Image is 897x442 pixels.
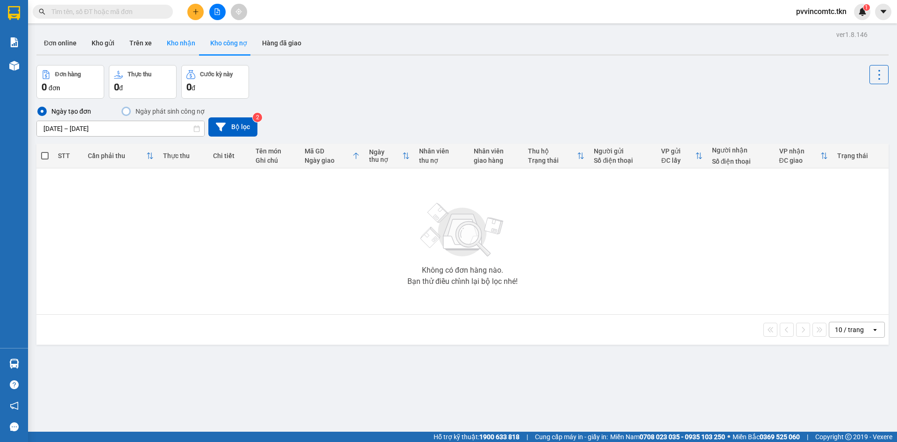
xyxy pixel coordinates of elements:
[9,359,19,369] img: warehouse-icon
[369,156,402,163] div: thu nợ
[36,32,84,54] button: Đơn online
[434,432,520,442] span: Hỗ trợ kỹ thuật:
[858,7,867,16] img: icon-new-feature
[775,144,833,168] th: Toggle SortBy
[49,84,60,92] span: đơn
[535,432,608,442] span: Cung cấp máy in - giấy in:
[58,152,78,159] div: STT
[181,65,249,99] button: Cước kỳ này0đ
[305,157,353,164] div: Ngày giao
[37,121,204,136] input: Select a date range.
[594,157,652,164] div: Số điện thoại
[863,4,870,11] sup: 1
[419,147,464,155] div: Nhân viên
[88,152,146,159] div: Cần phải thu
[256,147,295,155] div: Tên món
[122,32,159,54] button: Trên xe
[610,432,725,442] span: Miền Nam
[55,71,81,78] div: Đơn hàng
[656,144,707,168] th: Toggle SortBy
[214,8,221,15] span: file-add
[163,152,204,159] div: Thực thu
[419,157,464,164] div: thu nợ
[36,65,104,99] button: Đơn hàng0đơn
[422,267,503,274] div: Không có đơn hàng nào.
[109,65,177,99] button: Thực thu0đ
[305,147,353,155] div: Mã GD
[594,147,652,155] div: Người gửi
[369,148,402,156] div: Ngày
[192,8,199,15] span: plus
[760,433,800,441] strong: 0369 525 060
[5,56,103,69] li: Thảo [PERSON_NAME]
[528,147,577,155] div: Thu hộ
[83,144,158,168] th: Toggle SortBy
[640,433,725,441] strong: 0708 023 035 - 0935 103 250
[528,157,577,164] div: Trạng thái
[5,69,103,82] li: In ngày: 14:44 12/10
[875,4,891,20] button: caret-down
[51,7,162,17] input: Tìm tên, số ĐT hoặc mã đơn
[837,152,883,159] div: Trạng thái
[42,81,47,93] span: 0
[132,106,205,117] div: Ngày phát sinh công nợ
[879,7,888,16] span: caret-down
[416,197,509,263] img: svg+xml;base64,PHN2ZyBjbGFzcz0ibGlzdC1wbHVnX19zdmciIHhtbG5zPSJodHRwOi8vd3d3LnczLm9yZy8yMDAwL3N2Zy...
[187,4,204,20] button: plus
[836,29,868,40] div: ver 1.8.146
[39,8,45,15] span: search
[255,32,309,54] button: Hàng đã giao
[209,4,226,20] button: file-add
[213,152,247,159] div: Chi tiết
[208,117,257,137] button: Bộ lọc
[84,32,122,54] button: Kho gửi
[779,157,821,164] div: ĐC giao
[835,325,864,334] div: 10 / trang
[9,37,19,47] img: solution-icon
[712,146,770,154] div: Người nhận
[256,157,295,164] div: Ghi chú
[231,4,247,20] button: aim
[10,380,19,389] span: question-circle
[871,326,879,333] svg: open
[779,147,821,155] div: VP nhận
[479,433,520,441] strong: 1900 633 818
[523,144,589,168] th: Toggle SortBy
[364,144,414,168] th: Toggle SortBy
[48,106,91,117] div: Ngày tạo đơn
[8,6,20,20] img: logo-vxr
[661,147,695,155] div: VP gửi
[712,158,770,165] div: Số điện thoại
[807,432,808,442] span: |
[10,422,19,431] span: message
[865,4,868,11] span: 1
[661,157,695,164] div: ĐC lấy
[474,157,519,164] div: giao hàng
[474,147,519,155] div: Nhân viên
[10,401,19,410] span: notification
[128,71,151,78] div: Thực thu
[527,432,528,442] span: |
[9,61,19,71] img: warehouse-icon
[186,81,192,93] span: 0
[407,278,518,285] div: Bạn thử điều chỉnh lại bộ lọc nhé!
[159,32,203,54] button: Kho nhận
[200,71,233,78] div: Cước kỳ này
[192,84,195,92] span: đ
[5,5,56,56] img: logo.jpg
[733,432,800,442] span: Miền Bắc
[789,6,854,17] span: pvvincomtc.tkn
[300,144,365,168] th: Toggle SortBy
[235,8,242,15] span: aim
[203,32,255,54] button: Kho công nợ
[114,81,119,93] span: 0
[119,84,123,92] span: đ
[845,434,852,440] span: copyright
[727,435,730,439] span: ⚪️
[253,113,262,122] sup: 2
